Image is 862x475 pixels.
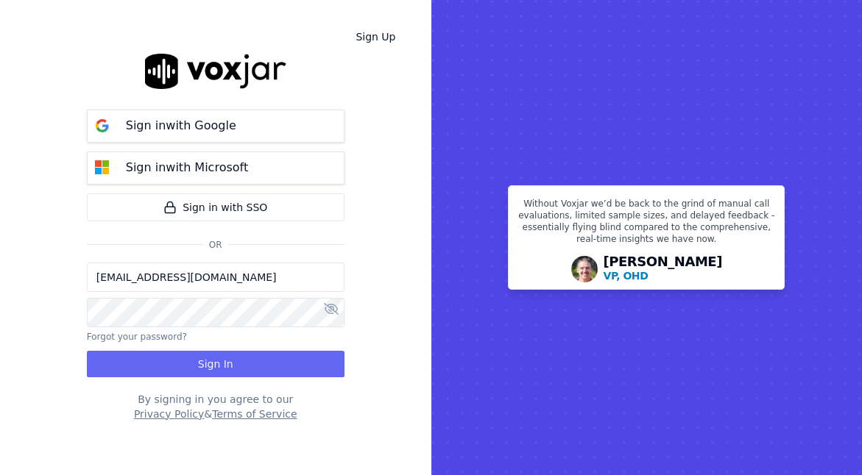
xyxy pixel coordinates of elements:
button: Sign In [87,351,345,377]
div: [PERSON_NAME] [604,255,723,283]
span: Or [203,239,228,251]
a: Sign in with SSO [87,193,345,221]
p: Sign in with Microsoft [126,159,248,176]
img: Avatar [571,256,598,282]
button: Forgot your password? [87,331,187,343]
input: Email [87,262,345,292]
img: google Sign in button [88,111,117,140]
button: Privacy Policy [134,407,204,421]
button: Terms of Service [212,407,297,421]
img: logo [145,54,286,88]
button: Sign inwith Microsoft [87,151,345,185]
p: Sign in with Google [126,117,236,135]
img: microsoft Sign in button [88,153,117,182]
p: VP, OHD [604,268,649,283]
p: Without Voxjar we’d be back to the grind of manual call evaluations, limited sample sizes, and de... [517,198,775,251]
a: Sign Up [344,24,407,50]
button: Sign inwith Google [87,110,345,143]
div: By signing in you agree to our & [87,392,345,421]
